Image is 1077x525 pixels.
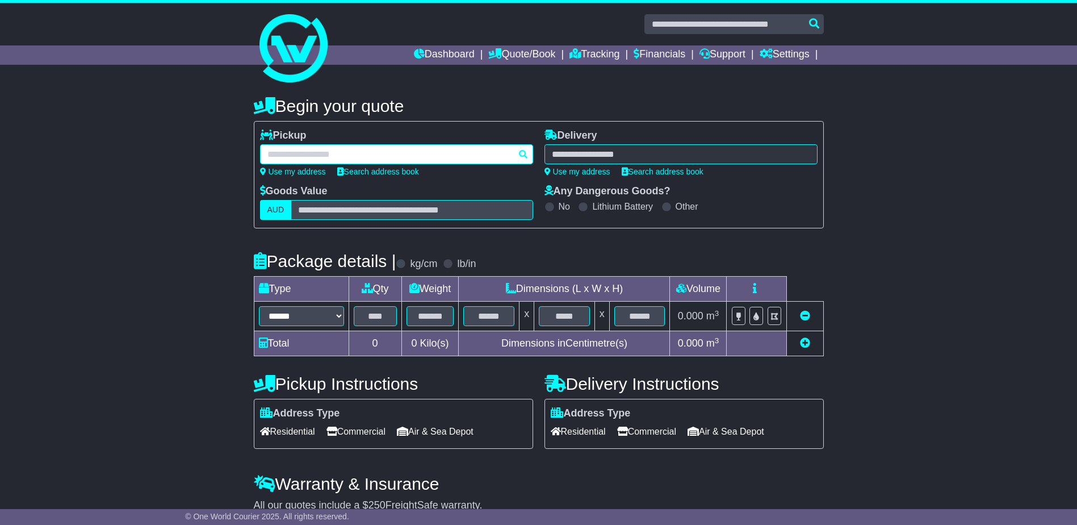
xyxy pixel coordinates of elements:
[459,331,670,356] td: Dimensions in Centimetre(s)
[688,423,764,440] span: Air & Sea Depot
[551,407,631,420] label: Address Type
[260,200,292,220] label: AUD
[411,338,417,349] span: 0
[457,258,476,270] label: lb/in
[337,167,419,176] a: Search address book
[678,338,703,349] span: 0.000
[634,45,685,65] a: Financials
[326,423,385,440] span: Commercial
[569,45,619,65] a: Tracking
[260,130,307,142] label: Pickup
[254,97,824,115] h4: Begin your quote
[617,423,676,440] span: Commercial
[254,474,824,493] h4: Warranty & Insurance
[260,407,340,420] label: Address Type
[544,167,610,176] a: Use my address
[551,423,606,440] span: Residential
[410,258,437,270] label: kg/cm
[715,309,719,318] sup: 3
[559,201,570,212] label: No
[185,512,349,521] span: © One World Courier 2025. All rights reserved.
[368,499,385,511] span: 250
[544,374,824,393] h4: Delivery Instructions
[544,130,597,142] label: Delivery
[800,338,810,349] a: Add new item
[401,277,459,302] td: Weight
[254,252,396,270] h4: Package details |
[760,45,810,65] a: Settings
[594,302,609,331] td: x
[544,185,670,198] label: Any Dangerous Goods?
[260,144,533,164] typeahead: Please provide city
[706,338,719,349] span: m
[678,310,703,322] span: 0.000
[254,499,824,512] div: All our quotes include a $ FreightSafe warranty.
[699,45,745,65] a: Support
[260,167,326,176] a: Use my address
[254,331,349,356] td: Total
[459,277,670,302] td: Dimensions (L x W x H)
[592,201,653,212] label: Lithium Battery
[670,277,727,302] td: Volume
[706,310,719,322] span: m
[401,331,459,356] td: Kilo(s)
[715,336,719,345] sup: 3
[349,331,401,356] td: 0
[519,302,534,331] td: x
[488,45,555,65] a: Quote/Book
[397,423,473,440] span: Air & Sea Depot
[349,277,401,302] td: Qty
[260,185,328,198] label: Goods Value
[800,310,810,322] a: Remove this item
[260,423,315,440] span: Residential
[676,201,698,212] label: Other
[254,277,349,302] td: Type
[414,45,475,65] a: Dashboard
[254,374,533,393] h4: Pickup Instructions
[622,167,703,176] a: Search address book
